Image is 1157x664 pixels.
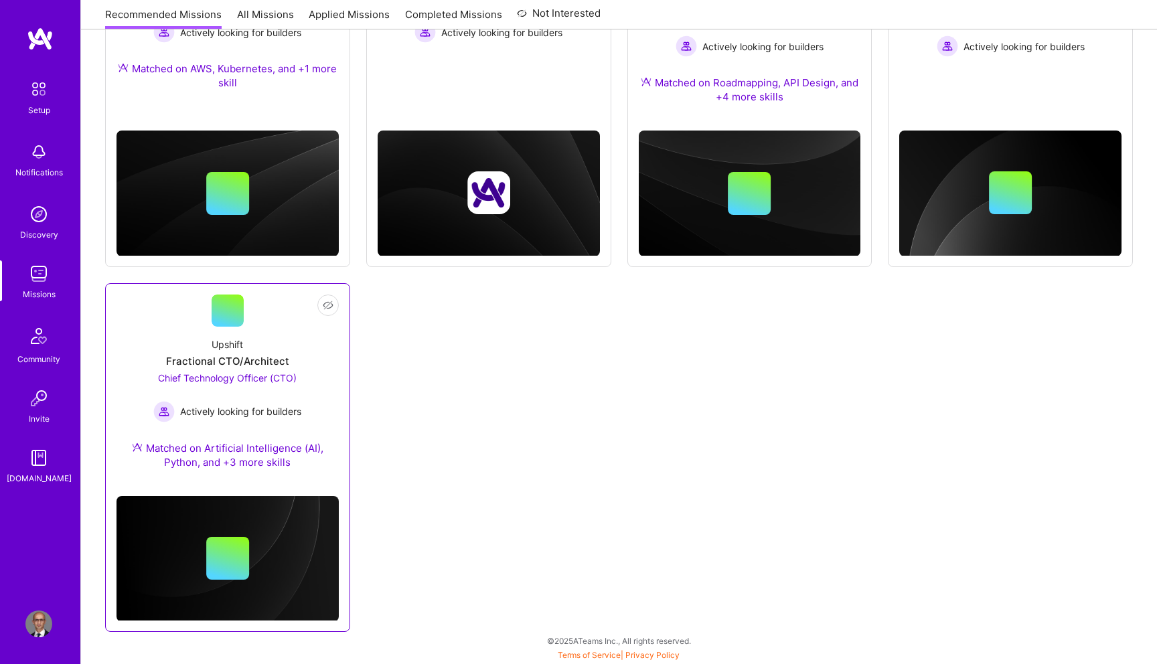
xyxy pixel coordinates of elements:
[180,404,301,418] span: Actively looking for builders
[641,76,651,87] img: Ateam Purple Icon
[20,228,58,242] div: Discovery
[23,287,56,301] div: Missions
[117,62,339,90] div: Matched on AWS, Kubernetes, and +1 more skill
[25,260,52,287] img: teamwork
[639,131,861,256] img: cover
[309,7,390,29] a: Applied Missions
[180,25,301,39] span: Actively looking for builders
[378,131,600,256] img: cover
[25,610,52,637] img: User Avatar
[117,131,339,256] img: cover
[963,39,1085,54] span: Actively looking for builders
[558,650,680,660] span: |
[17,352,60,366] div: Community
[15,165,63,179] div: Notifications
[405,7,502,29] a: Completed Missions
[517,5,601,29] a: Not Interested
[702,39,824,54] span: Actively looking for builders
[166,354,289,368] div: Fractional CTO/Architect
[937,35,958,57] img: Actively looking for builders
[25,385,52,412] img: Invite
[29,412,50,426] div: Invite
[441,25,562,39] span: Actively looking for builders
[153,21,175,43] img: Actively looking for builders
[237,7,294,29] a: All Missions
[558,650,621,660] a: Terms of Service
[639,76,861,104] div: Matched on Roadmapping, API Design, and +4 more skills
[625,650,680,660] a: Privacy Policy
[25,444,52,471] img: guide book
[117,441,339,469] div: Matched on Artificial Intelligence (AI), Python, and +3 more skills
[27,27,54,51] img: logo
[105,7,222,29] a: Recommended Missions
[25,201,52,228] img: discovery
[25,139,52,165] img: bell
[153,401,175,422] img: Actively looking for builders
[467,171,510,214] img: Company logo
[22,610,56,637] a: User Avatar
[25,75,53,103] img: setup
[323,300,333,311] i: icon EyeClosed
[414,21,436,43] img: Actively looking for builders
[23,320,55,352] img: Community
[118,62,129,73] img: Ateam Purple Icon
[132,442,143,452] img: Ateam Purple Icon
[212,337,243,351] div: Upshift
[676,35,697,57] img: Actively looking for builders
[80,624,1157,657] div: © 2025 ATeams Inc., All rights reserved.
[7,471,72,485] div: [DOMAIN_NAME]
[117,295,339,485] a: UpshiftFractional CTO/ArchitectChief Technology Officer (CTO) Actively looking for buildersActive...
[158,372,297,384] span: Chief Technology Officer (CTO)
[28,103,50,117] div: Setup
[117,496,339,622] img: cover
[899,131,1122,256] img: cover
